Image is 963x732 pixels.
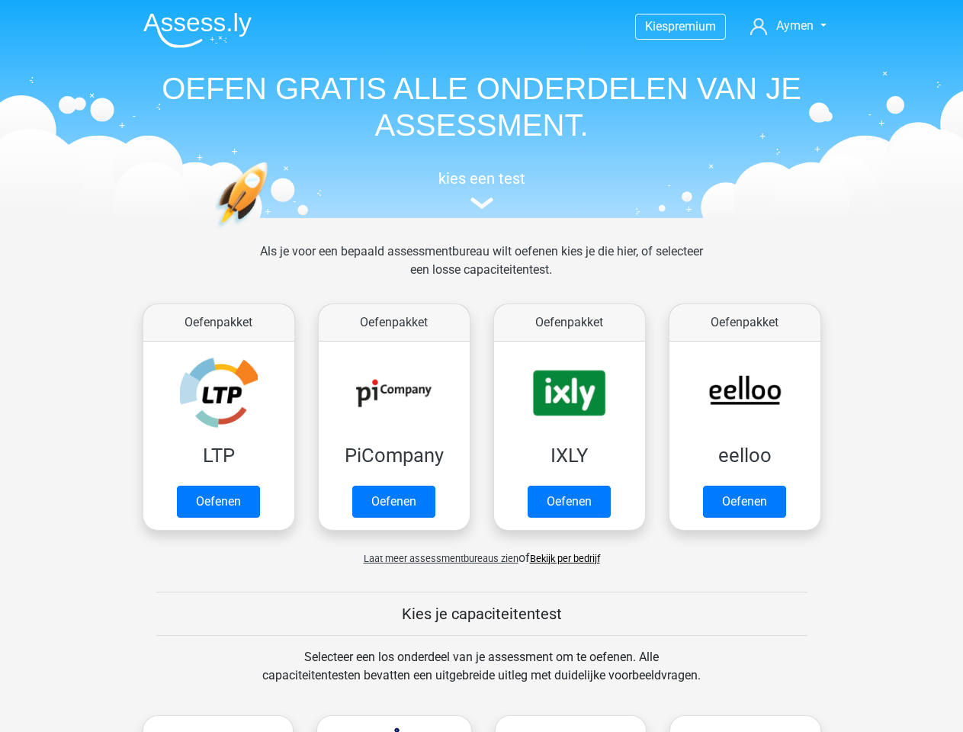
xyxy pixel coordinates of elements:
[248,648,715,703] div: Selecteer een los onderdeel van je assessment om te oefenen. Alle capaciteitentesten bevatten een...
[528,486,611,518] a: Oefenen
[131,70,833,143] h1: OEFEN GRATIS ALLE ONDERDELEN VAN JE ASSESSMENT.
[177,486,260,518] a: Oefenen
[131,169,833,210] a: kies een test
[156,605,807,623] h5: Kies je capaciteitentest
[645,19,668,34] span: Kies
[744,17,832,35] a: Aymen
[248,242,715,297] div: Als je voor een bepaald assessmentbureau wilt oefenen kies je die hier, of selecteer een losse ca...
[143,12,252,48] img: Assessly
[470,197,493,209] img: assessment
[131,537,833,567] div: of
[364,553,518,564] span: Laat meer assessmentbureaus zien
[215,162,327,300] img: oefenen
[636,16,725,37] a: Kiespremium
[776,18,814,33] span: Aymen
[352,486,435,518] a: Oefenen
[703,486,786,518] a: Oefenen
[530,553,600,564] a: Bekijk per bedrijf
[131,169,833,188] h5: kies een test
[668,19,716,34] span: premium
